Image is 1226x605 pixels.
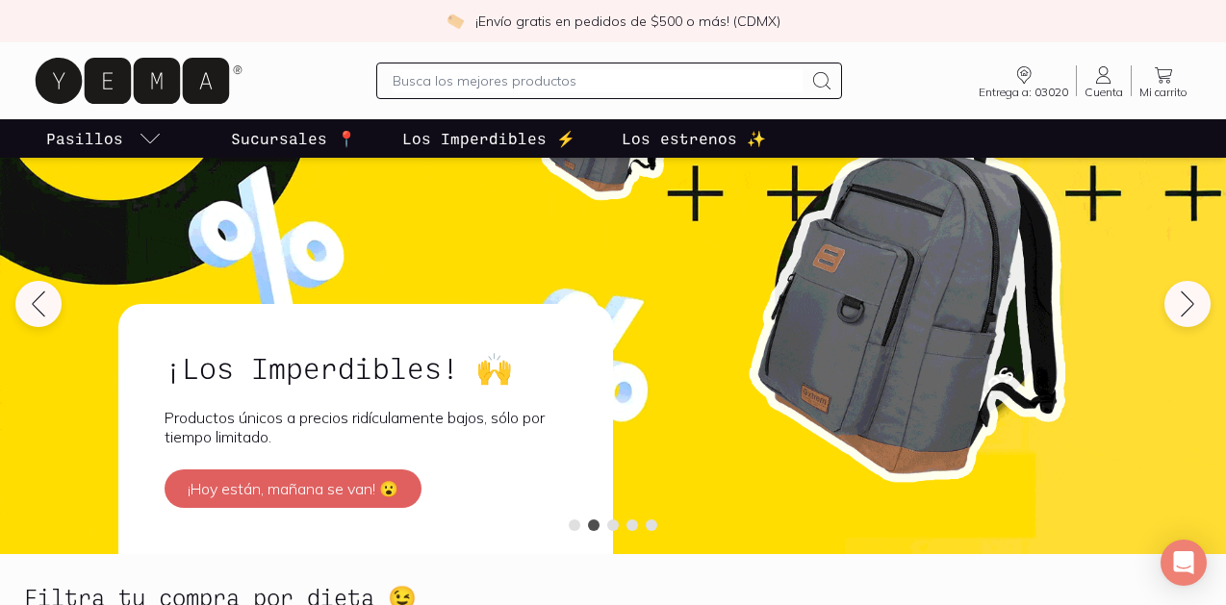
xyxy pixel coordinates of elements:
[447,13,464,30] img: check
[971,63,1076,98] a: Entrega a: 03020
[979,87,1068,98] span: Entrega a: 03020
[398,119,579,158] a: Los Imperdibles ⚡️
[165,469,421,508] button: ¡Hoy están, mañana se van! 😮
[475,12,780,31] p: ¡Envío gratis en pedidos de $500 o más! (CDMX)
[618,119,770,158] a: Los estrenos ✨
[1161,540,1207,586] div: Open Intercom Messenger
[165,408,567,446] p: Productos únicos a precios ridículamente bajos, sólo por tiempo limitado.
[231,127,356,150] p: Sucursales 📍
[622,127,766,150] p: Los estrenos ✨
[1077,63,1131,98] a: Cuenta
[1139,87,1188,98] span: Mi carrito
[118,304,613,554] a: ¡Los Imperdibles! 🙌Productos únicos a precios ridículamente bajos, sólo por tiempo limitado.¡Hoy ...
[1085,87,1123,98] span: Cuenta
[165,350,567,385] h2: ¡Los Imperdibles! 🙌
[1132,63,1195,98] a: Mi carrito
[402,127,575,150] p: Los Imperdibles ⚡️
[227,119,360,158] a: Sucursales 📍
[42,119,166,158] a: pasillo-todos-link
[393,69,803,92] input: Busca los mejores productos
[46,127,123,150] p: Pasillos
